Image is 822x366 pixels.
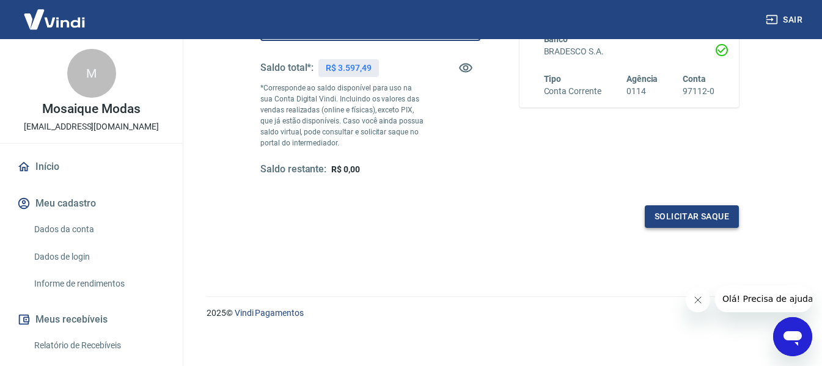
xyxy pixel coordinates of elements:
[15,306,168,333] button: Meus recebíveis
[260,82,425,148] p: *Corresponde ao saldo disponível para uso na sua Conta Digital Vindi. Incluindo os valores das ve...
[15,153,168,180] a: Início
[29,333,168,358] a: Relatório de Recebíveis
[29,244,168,269] a: Dados de login
[42,103,140,115] p: Mosaique Modas
[29,271,168,296] a: Informe de rendimentos
[235,308,304,318] a: Vindi Pagamentos
[24,120,159,133] p: [EMAIL_ADDRESS][DOMAIN_NAME]
[15,1,94,38] img: Vindi
[207,307,793,320] p: 2025 ©
[715,285,812,312] iframe: Mensagem da empresa
[544,45,715,58] h6: BRADESCO S.A.
[331,164,360,174] span: R$ 0,00
[763,9,807,31] button: Sair
[645,205,739,228] button: Solicitar saque
[326,62,371,75] p: R$ 3.597,49
[15,190,168,217] button: Meu cadastro
[544,74,562,84] span: Tipo
[260,163,326,176] h5: Saldo restante:
[29,217,168,242] a: Dados da conta
[67,49,116,98] div: M
[7,9,103,18] span: Olá! Precisa de ajuda?
[544,34,568,44] span: Banco
[773,317,812,356] iframe: Botão para abrir a janela de mensagens
[544,85,601,98] h6: Conta Corrente
[626,85,658,98] h6: 0114
[683,74,706,84] span: Conta
[683,85,714,98] h6: 97112-0
[626,74,658,84] span: Agência
[260,62,314,74] h5: Saldo total*:
[686,288,710,312] iframe: Fechar mensagem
